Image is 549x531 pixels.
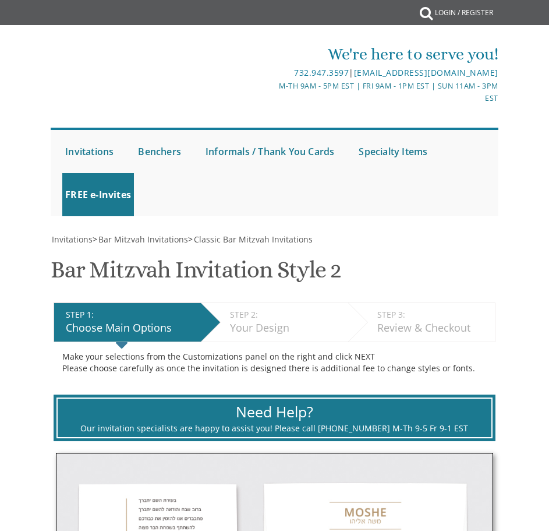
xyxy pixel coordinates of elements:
[194,234,313,245] span: Classic Bar Mitzvah Invitations
[66,309,195,321] div: STEP 1:
[230,321,342,336] div: Your Design
[62,351,487,374] div: Make your selections from the Customizations panel on the right and click NEXT Please choose care...
[377,321,489,336] div: Review & Checkout
[275,66,498,80] div: |
[275,43,498,66] div: We're here to serve you!
[354,67,498,78] a: [EMAIL_ADDRESS][DOMAIN_NAME]
[188,234,313,245] span: >
[356,130,430,173] a: Specialty Items
[193,234,313,245] a: Classic Bar Mitzvah Invitations
[294,67,349,78] a: 732.947.3597
[97,234,188,245] a: Bar Mitzvah Invitations
[51,257,341,291] h1: Bar Mitzvah Invitation Style 2
[135,130,184,173] a: Benchers
[51,234,93,245] a: Invitations
[98,234,188,245] span: Bar Mitzvah Invitations
[52,234,93,245] span: Invitations
[62,173,134,216] a: FREE e-Invites
[72,423,477,434] div: Our invitation specialists are happy to assist you! Please call [PHONE_NUMBER] M-Th 9-5 Fr 9-1 EST
[230,309,342,321] div: STEP 2:
[275,80,498,105] div: M-Th 9am - 5pm EST | Fri 9am - 1pm EST | Sun 11am - 3pm EST
[203,130,337,173] a: Informals / Thank You Cards
[93,234,188,245] span: >
[72,402,477,423] div: Need Help?
[62,130,116,173] a: Invitations
[66,321,195,336] div: Choose Main Options
[377,309,489,321] div: STEP 3:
